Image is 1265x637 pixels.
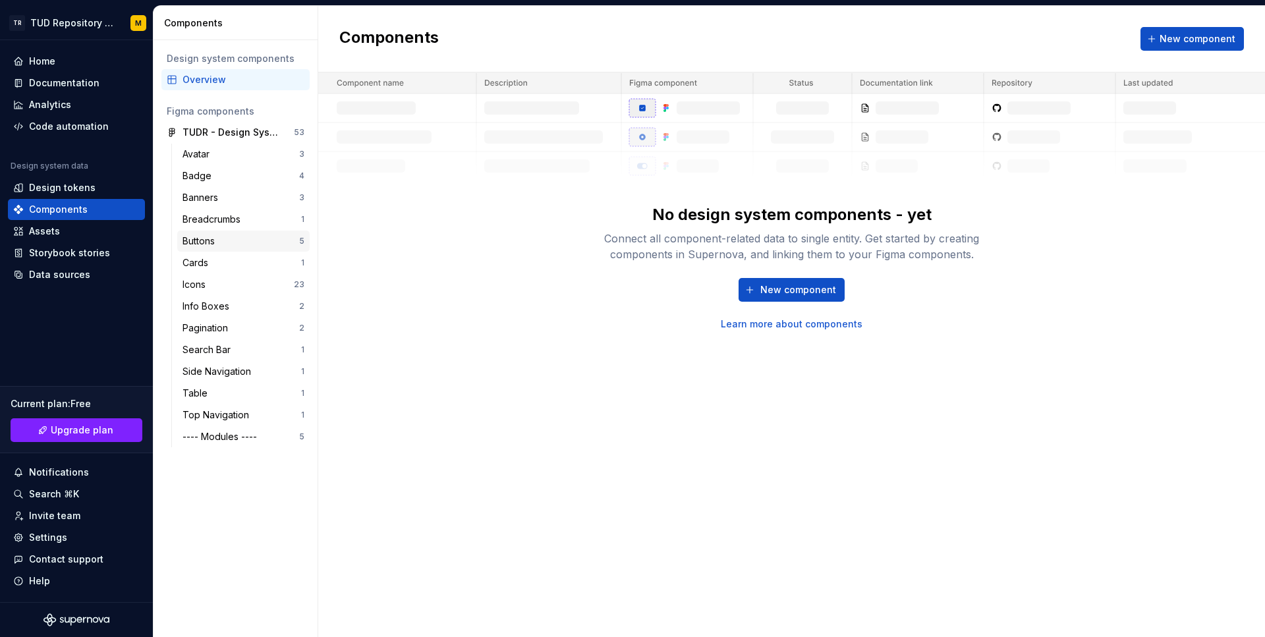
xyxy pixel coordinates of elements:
div: Connect all component-related data to single entity. Get started by creating components in Supern... [581,231,1003,262]
a: Analytics [8,94,145,115]
a: Data sources [8,264,145,285]
a: Badge4 [177,165,310,186]
a: Home [8,51,145,72]
div: Buttons [183,235,220,248]
div: Components [164,16,312,30]
div: Data sources [29,268,90,281]
div: 1 [301,258,304,268]
div: Cards [183,256,213,269]
button: Notifications [8,462,145,483]
button: New component [739,278,845,302]
div: Design system components [167,52,304,65]
div: Avatar [183,148,215,161]
div: Overview [183,73,304,86]
div: Design system data [11,161,88,171]
div: Icons [183,278,211,291]
a: Buttons5 [177,231,310,252]
a: Design tokens [8,177,145,198]
span: New component [760,283,836,296]
div: 2 [299,301,304,312]
div: 53 [294,127,304,138]
a: Settings [8,527,145,548]
div: Pagination [183,321,233,335]
div: 23 [294,279,304,290]
div: Contact support [29,553,103,566]
a: Side Navigation1 [177,361,310,382]
div: Storybook stories [29,246,110,260]
div: 5 [299,431,304,442]
a: Breadcrumbs1 [177,209,310,230]
a: Overview [161,69,310,90]
a: Invite team [8,505,145,526]
span: New component [1160,32,1235,45]
div: Components [29,203,88,216]
a: Code automation [8,116,145,137]
div: ---- Modules ---- [183,430,262,443]
span: Upgrade plan [51,424,113,437]
a: Assets [8,221,145,242]
div: Table [183,387,213,400]
a: Icons23 [177,274,310,295]
div: Breadcrumbs [183,213,246,226]
div: Figma components [167,105,304,118]
a: Cards1 [177,252,310,273]
a: Storybook stories [8,242,145,263]
div: TR [9,15,25,31]
div: 1 [301,410,304,420]
a: Info Boxes2 [177,296,310,317]
div: Notifications [29,466,89,479]
div: Search ⌘K [29,487,79,501]
div: Code automation [29,120,109,133]
a: Pagination2 [177,318,310,339]
div: Side Navigation [183,365,256,378]
div: M [135,18,142,28]
button: Contact support [8,549,145,570]
a: Table1 [177,383,310,404]
a: Banners3 [177,187,310,208]
div: Assets [29,225,60,238]
a: Documentation [8,72,145,94]
div: Settings [29,531,67,544]
button: Help [8,570,145,592]
div: No design system components - yet [652,204,932,225]
div: Badge [183,169,217,182]
div: Invite team [29,509,80,522]
div: TUDR - Design System [183,126,281,139]
a: ---- Modules ----5 [177,426,310,447]
a: Avatar3 [177,144,310,165]
a: Components [8,199,145,220]
a: Top Navigation1 [177,404,310,426]
div: Search Bar [183,343,236,356]
button: Search ⌘K [8,484,145,505]
div: 1 [301,214,304,225]
svg: Supernova Logo [43,613,109,626]
div: 2 [299,323,304,333]
div: 3 [299,192,304,203]
div: 1 [301,345,304,355]
div: Info Boxes [183,300,235,313]
div: Documentation [29,76,99,90]
div: Design tokens [29,181,96,194]
button: Upgrade plan [11,418,142,442]
div: Analytics [29,98,71,111]
button: New component [1140,27,1244,51]
div: 4 [299,171,304,181]
div: 3 [299,149,304,159]
a: Learn more about components [721,318,862,331]
div: Current plan : Free [11,397,142,410]
div: 5 [299,236,304,246]
div: 1 [301,366,304,377]
div: Banners [183,191,223,204]
h2: Components [339,27,439,51]
div: Help [29,574,50,588]
div: TUD Repository Design System [30,16,115,30]
div: 1 [301,388,304,399]
div: Top Navigation [183,408,254,422]
button: TRTUD Repository Design SystemM [3,9,150,37]
div: Home [29,55,55,68]
a: Search Bar1 [177,339,310,360]
a: TUDR - Design System53 [161,122,310,143]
